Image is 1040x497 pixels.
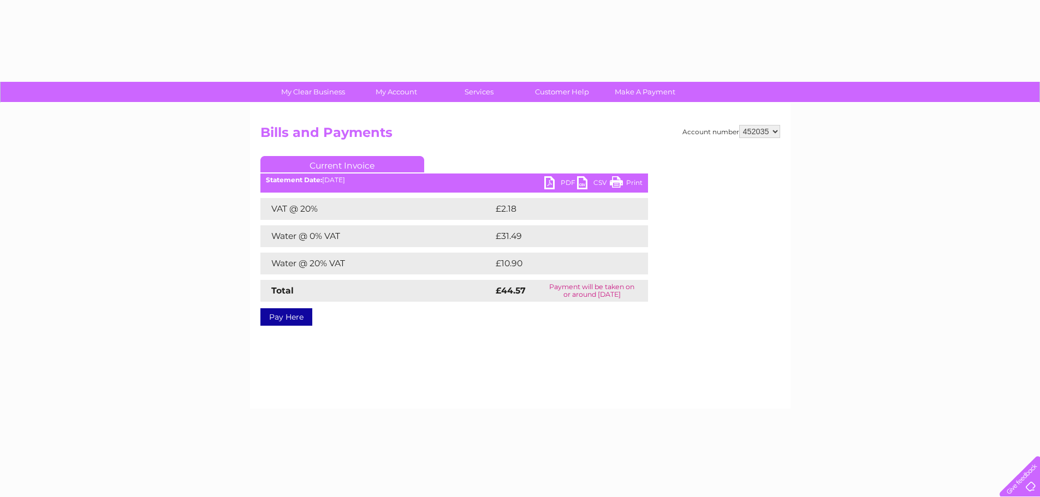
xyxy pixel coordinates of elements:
a: Print [610,176,643,192]
td: Water @ 20% VAT [260,253,493,274]
a: Services [434,82,524,102]
a: Make A Payment [600,82,690,102]
td: £2.18 [493,198,621,220]
a: My Clear Business [268,82,358,102]
a: Current Invoice [260,156,424,172]
a: My Account [351,82,441,102]
a: Pay Here [260,308,312,326]
b: Statement Date: [266,176,322,184]
h2: Bills and Payments [260,125,780,146]
td: Water @ 0% VAT [260,225,493,247]
a: PDF [544,176,577,192]
td: VAT @ 20% [260,198,493,220]
td: £10.90 [493,253,626,274]
div: Account number [682,125,780,138]
a: Customer Help [517,82,607,102]
td: Payment will be taken on or around [DATE] [536,280,647,302]
strong: £44.57 [496,285,526,296]
td: £31.49 [493,225,625,247]
div: [DATE] [260,176,648,184]
strong: Total [271,285,294,296]
a: CSV [577,176,610,192]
